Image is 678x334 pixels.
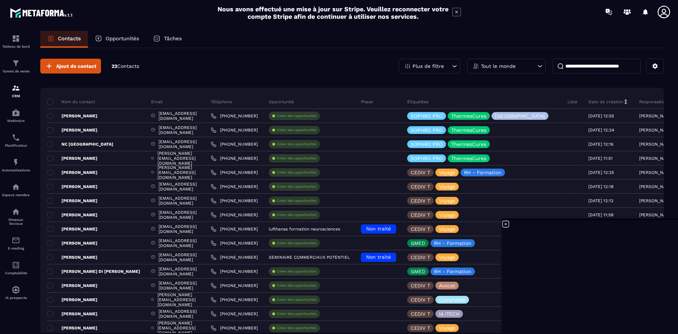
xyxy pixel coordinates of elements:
[47,226,97,232] p: [PERSON_NAME]
[47,269,140,274] p: [PERSON_NAME] DI [PERSON_NAME]
[411,142,442,147] p: SOPHRO PRO
[277,198,316,203] p: Créer des opportunités
[411,198,430,203] p: CEDIV T
[47,212,97,218] p: [PERSON_NAME]
[2,143,30,147] p: Planificateur
[277,156,316,161] p: Créer des opportunités
[451,113,486,118] p: ThermesCures
[439,311,459,316] p: IA ITECH
[639,156,674,161] p: [PERSON_NAME]
[2,231,30,256] a: emailemailE-mailing
[451,128,486,133] p: ThermesCures
[58,35,81,42] p: Contacts
[211,170,258,175] a: [PHONE_NUMBER]
[639,212,674,217] p: [PERSON_NAME]
[411,128,442,133] p: SOPHRO PRO
[366,254,391,260] span: Non traité
[47,240,97,246] p: [PERSON_NAME]
[47,254,97,260] p: [PERSON_NAME]
[211,113,258,119] a: [PHONE_NUMBER]
[439,184,455,189] p: Voyage
[106,35,139,42] p: Opportunités
[434,241,471,246] p: RH - Formation
[277,212,316,217] p: Créer des opportunités
[411,241,425,246] p: GMED
[88,31,146,48] a: Opportunités
[40,31,88,48] a: Contacts
[439,227,455,232] p: Voyage
[366,226,391,232] span: Non traité
[639,99,666,105] p: Responsable
[211,99,232,105] p: Téléphone
[47,297,97,303] p: [PERSON_NAME]
[211,297,258,303] a: [PHONE_NUMBER]
[47,170,97,175] p: [PERSON_NAME]
[12,34,20,43] img: formation
[12,59,20,68] img: formation
[277,170,316,175] p: Créer des opportunités
[211,127,258,133] a: [PHONE_NUMBER]
[439,297,465,302] p: Comptable
[47,113,97,119] p: [PERSON_NAME]
[411,283,430,288] p: CEDIV T
[211,325,258,331] a: [PHONE_NUMBER]
[277,311,316,316] p: Créer des opportunités
[2,94,30,98] p: CRM
[411,184,430,189] p: CEDIV T
[411,113,442,118] p: SOPHRO PRO
[217,5,449,20] h2: Nous avons effectué une mise à jour sur Stripe. Veuillez reconnecter votre compte Stripe afin de ...
[211,283,258,288] a: [PHONE_NUMBER]
[639,184,674,189] p: [PERSON_NAME]
[10,6,73,19] img: logo
[567,99,577,105] p: Liste
[211,240,258,246] a: [PHONE_NUMBER]
[12,236,20,245] img: email
[12,183,20,191] img: automations
[269,227,340,232] p: lufthansa formation neurosciences
[277,128,316,133] p: Créer des opportunités
[439,283,455,288] p: Avocat
[47,283,97,288] p: [PERSON_NAME]
[40,59,101,74] button: Ajout de contact
[12,261,20,269] img: accountant
[588,113,614,118] p: [DATE] 12:55
[411,311,430,316] p: CEDIV T
[211,198,258,204] a: [PHONE_NUMBER]
[411,326,430,330] p: CEDIV T
[47,99,95,105] p: Nom du contact
[411,297,430,302] p: CEDIV T
[211,269,258,274] a: [PHONE_NUMBER]
[277,241,316,246] p: Créer des opportunités
[2,153,30,177] a: automationsautomationsAutomatisations
[495,113,545,118] p: [GEOGRAPHIC_DATA]
[2,128,30,153] a: schedulerschedulerPlanificateur
[12,133,20,142] img: scheduler
[639,113,674,118] p: [PERSON_NAME]
[47,198,97,204] p: [PERSON_NAME]
[411,255,430,260] p: CEDIV T
[451,142,486,147] p: ThermesCures
[588,170,614,175] p: [DATE] 12:25
[588,99,623,105] p: Date de création
[211,226,258,232] a: [PHONE_NUMBER]
[2,45,30,48] p: Tableau de bord
[12,158,20,166] img: automations
[2,119,30,123] p: Webinaire
[2,202,30,231] a: social-networksocial-networkRéseaux Sociaux
[151,99,163,105] p: Email
[2,78,30,103] a: formationformationCRM
[2,218,30,225] p: Réseaux Sociaux
[164,35,182,42] p: Tâches
[411,227,430,232] p: CEDIV T
[439,212,455,217] p: Voyage
[588,128,614,133] p: [DATE] 12:24
[639,198,674,203] p: [PERSON_NAME]
[47,184,97,189] p: [PERSON_NAME]
[439,198,455,203] p: Voyage
[639,170,674,175] p: [PERSON_NAME]
[146,31,189,48] a: Tâches
[451,156,486,161] p: ThermesCures
[47,325,97,331] p: [PERSON_NAME]
[2,246,30,250] p: E-mailing
[277,297,316,302] p: Créer des opportunités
